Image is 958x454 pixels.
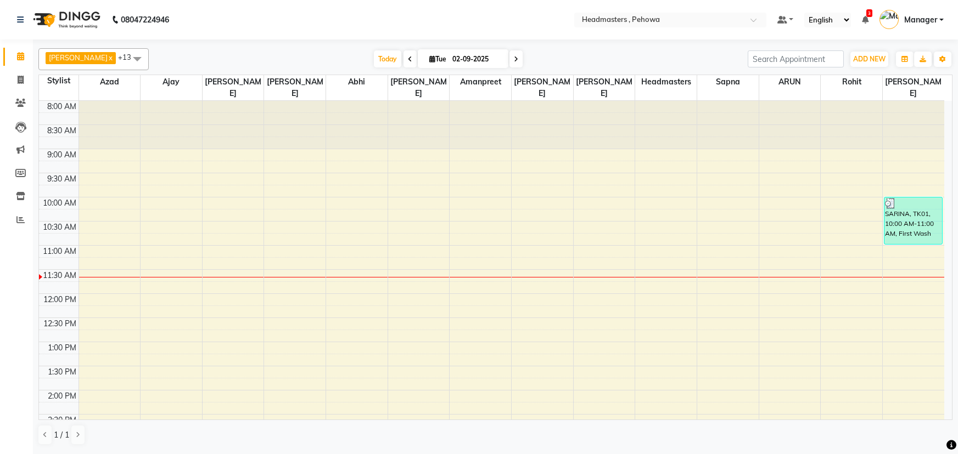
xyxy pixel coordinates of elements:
span: [PERSON_NAME] [264,75,326,100]
span: [PERSON_NAME] [512,75,573,100]
b: 08047224946 [121,4,169,35]
span: [PERSON_NAME] [574,75,635,100]
span: Rohit [821,75,882,89]
img: logo [28,4,103,35]
div: 9:00 AM [45,149,79,161]
span: Ajay [141,75,202,89]
div: 2:30 PM [46,415,79,426]
span: Abhi [326,75,388,89]
button: ADD NEW [850,52,888,67]
span: [PERSON_NAME] [883,75,944,100]
div: 10:00 AM [41,197,79,209]
div: 9:30 AM [45,173,79,185]
div: 11:00 AM [41,246,79,257]
input: 2025-09-02 [449,51,504,67]
span: Manager [904,14,937,26]
span: 3 [866,9,872,17]
div: 1:00 PM [46,342,79,354]
span: ADD NEW [853,55,886,63]
input: Search Appointment [748,50,844,67]
span: [PERSON_NAME] [388,75,450,100]
div: 1:30 PM [46,366,79,378]
span: Azad [79,75,141,89]
span: Sapna [697,75,759,89]
a: 3 [862,15,869,25]
span: Amanpreet [450,75,511,89]
a: x [108,53,113,62]
div: Stylist [39,75,79,87]
span: [PERSON_NAME] [203,75,264,100]
span: ARUN [759,75,821,89]
span: Tue [427,55,449,63]
span: [PERSON_NAME] [49,53,108,62]
div: 12:00 PM [41,294,79,305]
span: Today [374,50,401,67]
div: 8:00 AM [45,101,79,112]
div: 12:30 PM [41,318,79,330]
span: +13 [118,53,139,61]
img: Manager [879,10,899,29]
div: 8:30 AM [45,125,79,137]
div: SARINA, TK01, 10:00 AM-11:00 AM, First Wash [884,197,942,244]
span: Headmasters [635,75,697,89]
div: 11:30 AM [41,270,79,281]
span: 1 / 1 [54,429,69,441]
div: 10:30 AM [41,222,79,233]
div: 2:00 PM [46,390,79,402]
